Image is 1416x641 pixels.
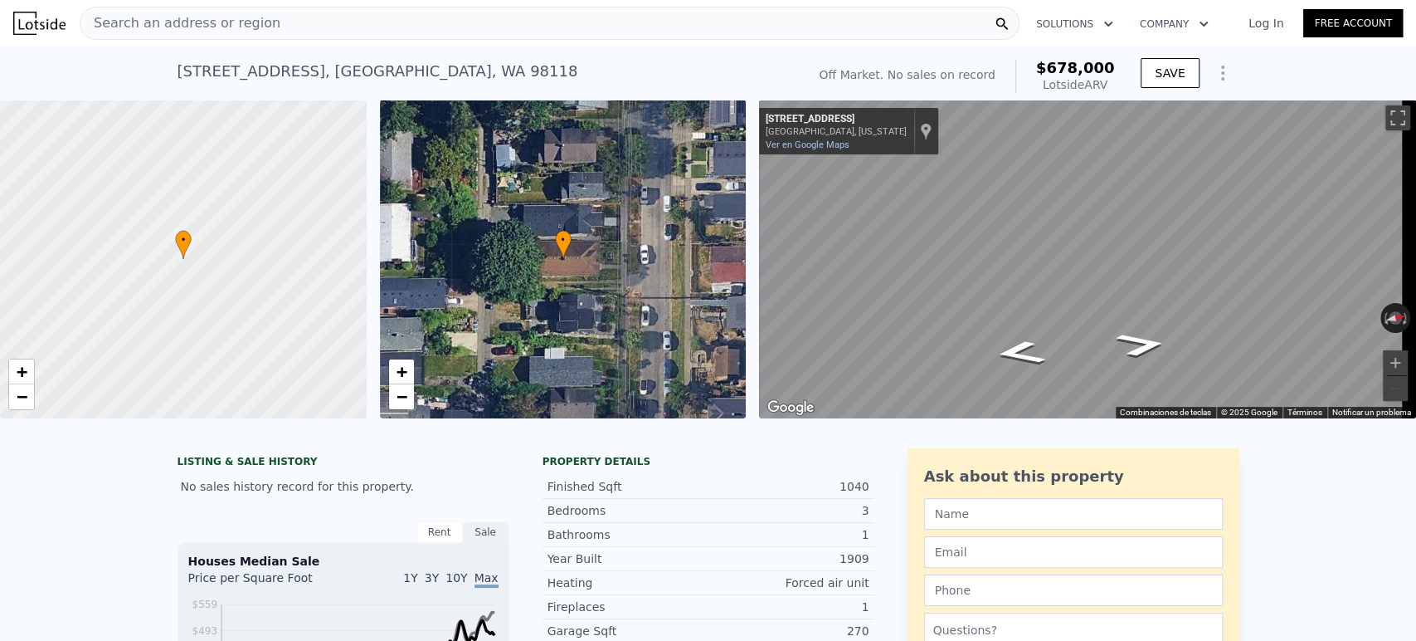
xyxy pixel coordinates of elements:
[547,623,708,639] div: Garage Sqft
[463,521,509,543] div: Sale
[1303,9,1403,37] a: Free Account
[1023,9,1126,39] button: Solutions
[80,13,280,33] span: Search an address or region
[708,526,869,543] div: 1
[1402,303,1411,333] button: Girar a la derecha
[389,384,414,409] a: Zoom out
[924,575,1223,606] input: Phone
[178,455,509,472] div: LISTING & SALE HISTORY
[175,232,192,247] span: •
[819,66,995,83] div: Off Market. No sales on record
[178,472,509,502] div: No sales history record for this property.
[547,599,708,615] div: Fireplaces
[924,465,1223,488] div: Ask about this property
[1385,105,1410,130] button: Cambiar a la vista en pantalla completa
[708,502,869,519] div: 3
[759,100,1416,418] div: Street View
[920,122,932,140] a: Mostrar la ubicación en el mapa
[425,571,439,585] span: 3Y
[543,455,874,468] div: Property details
[1229,15,1303,32] a: Log In
[1383,350,1408,375] button: Ampliar
[708,550,869,567] div: 1909
[175,230,192,259] div: •
[396,386,406,407] span: −
[547,502,708,519] div: Bedrooms
[1221,408,1277,417] span: © 2025 Google
[555,232,572,247] span: •
[13,12,66,35] img: Lotside
[1383,376,1408,401] button: Reducir
[192,625,217,637] tspan: $493
[708,623,869,639] div: 270
[178,60,578,83] div: [STREET_ADDRESS] , [GEOGRAPHIC_DATA] , WA 98118
[192,599,217,610] tspan: $559
[547,526,708,543] div: Bathrooms
[1206,56,1239,90] button: Show Options
[1380,303,1389,333] button: Rotar a la izquierda
[1094,326,1189,362] path: Ir hacia el norte, 35th Ave S
[547,550,708,567] div: Year Built
[9,384,34,409] a: Zoom out
[1380,309,1411,327] button: Restablecer la vista
[17,361,27,382] span: +
[763,397,818,418] a: Abre esta zona en Google Maps (se abre en una nueva ventana)
[1036,76,1115,93] div: Lotside ARV
[708,478,869,495] div: 1040
[1332,408,1411,417] a: Notificar un problema
[445,571,467,585] span: 10Y
[1141,58,1199,88] button: SAVE
[416,521,463,543] div: Rent
[9,360,34,384] a: Zoom in
[708,599,869,615] div: 1
[188,553,499,570] div: Houses Median Sale
[396,361,406,382] span: +
[188,570,343,596] div: Price per Square Foot
[924,536,1223,568] input: Email
[763,397,818,418] img: Google
[474,571,499,588] span: Max
[766,113,907,126] div: [STREET_ADDRESS]
[547,575,708,591] div: Heating
[766,126,907,137] div: [GEOGRAPHIC_DATA], [US_STATE]
[403,571,417,585] span: 1Y
[1036,59,1115,76] span: $678,000
[17,386,27,407] span: −
[1120,407,1211,418] button: Combinaciones de teclas
[1287,408,1322,417] a: Términos
[924,498,1223,530] input: Name
[1126,9,1222,39] button: Company
[708,575,869,591] div: Forced air unit
[547,478,708,495] div: Finished Sqft
[759,100,1416,418] div: Mapa
[555,230,572,259] div: •
[766,139,849,150] a: Ver en Google Maps
[973,335,1067,370] path: Ir hacia el sur, 35th Ave S
[389,360,414,384] a: Zoom in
